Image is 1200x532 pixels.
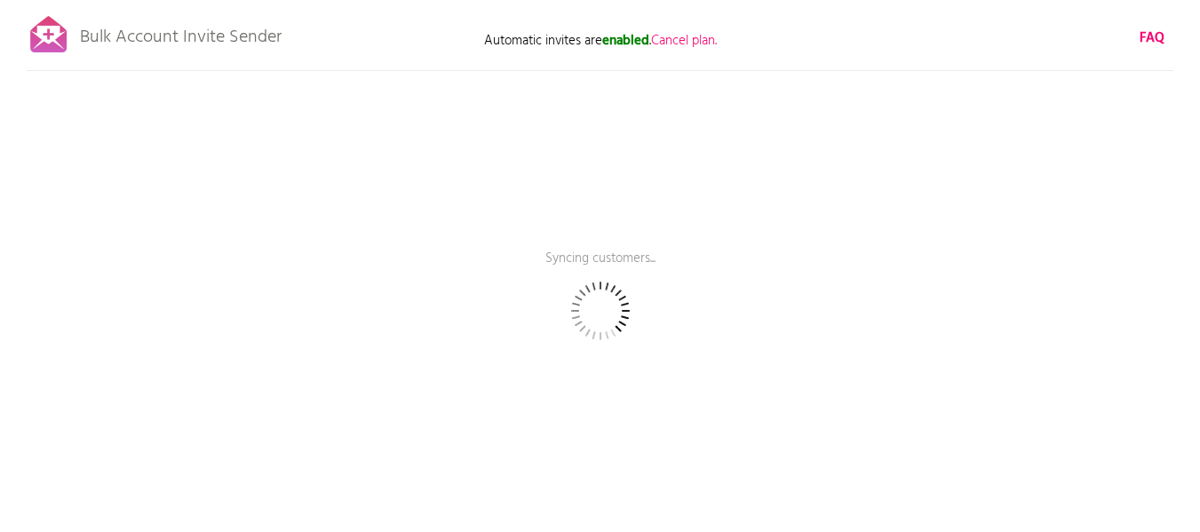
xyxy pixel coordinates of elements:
a: FAQ [1140,28,1164,48]
p: Bulk Account Invite Sender [80,11,282,55]
p: Syncing customers... [334,249,867,293]
span: Cancel plan. [651,30,717,52]
b: enabled [602,30,649,52]
b: FAQ [1140,28,1164,49]
p: Automatic invites are . [423,31,778,51]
